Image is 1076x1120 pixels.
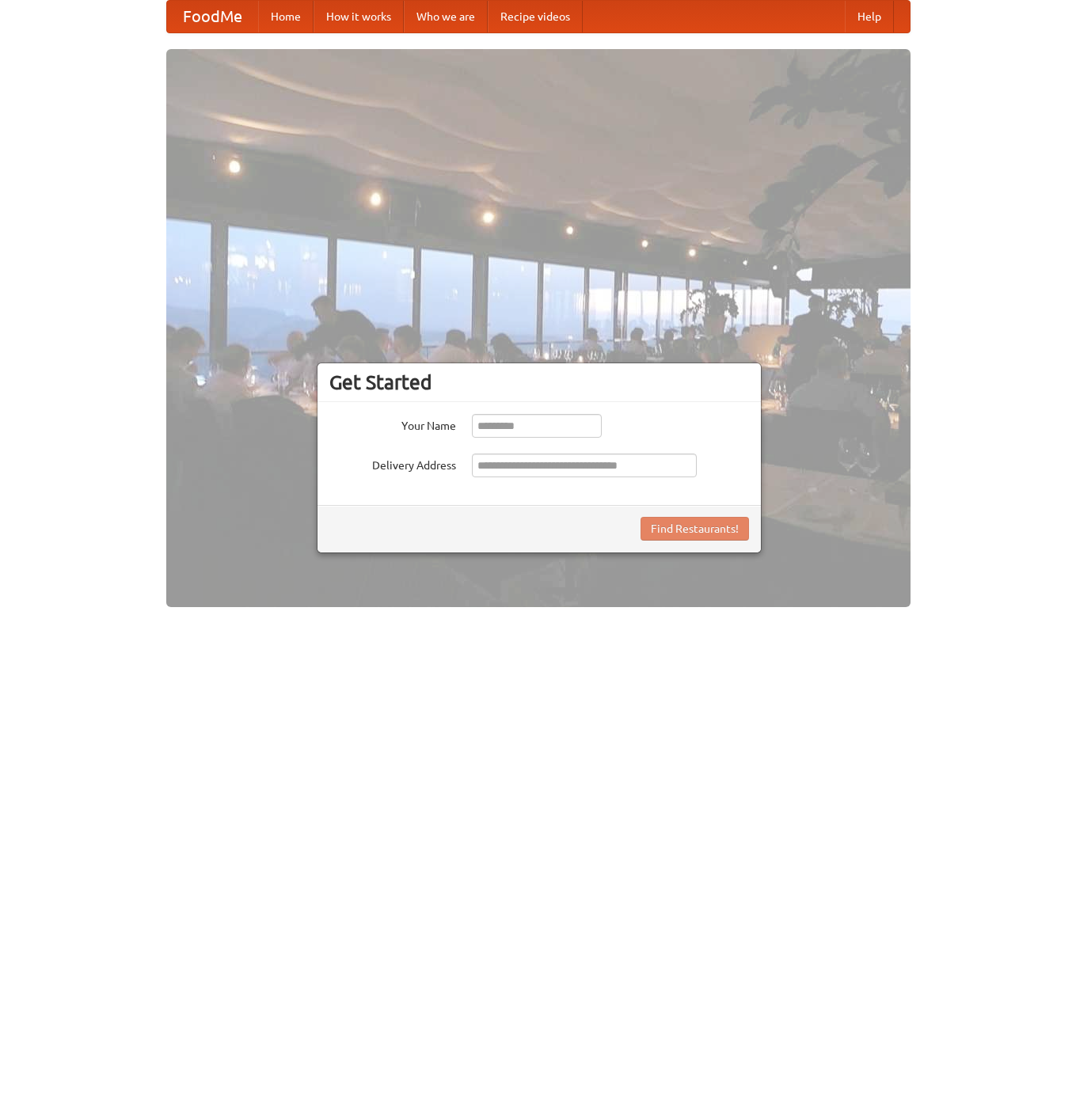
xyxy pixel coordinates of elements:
[404,1,488,32] a: Who we are
[167,1,258,32] a: FoodMe
[329,454,456,473] label: Delivery Address
[258,1,314,32] a: Home
[641,517,749,541] button: Find Restaurants!
[329,370,749,394] h3: Get Started
[488,1,583,32] a: Recipe videos
[845,1,894,32] a: Help
[329,414,456,434] label: Your Name
[314,1,404,32] a: How it works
